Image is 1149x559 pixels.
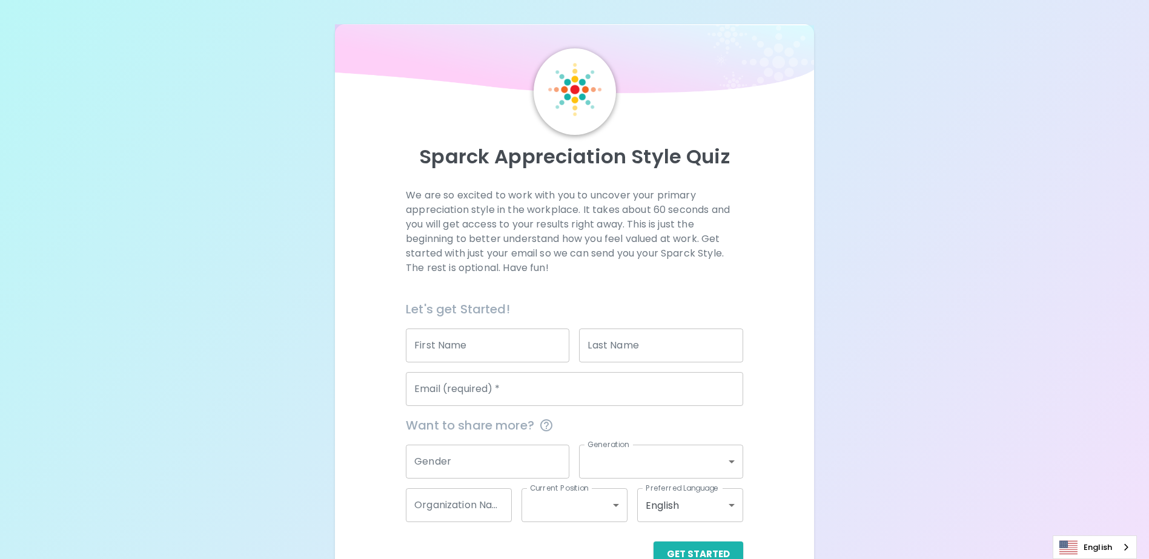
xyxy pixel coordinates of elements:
[406,299,743,319] h6: Let's get Started!
[349,145,799,169] p: Sparck Appreciation Style Quiz
[406,416,743,435] span: Want to share more?
[335,24,813,99] img: wave
[588,439,629,449] label: Generation
[548,63,601,116] img: Sparck Logo
[1053,536,1136,558] a: English
[1053,535,1137,559] div: Language
[406,188,743,275] p: We are so excited to work with you to uncover your primary appreciation style in the workplace. I...
[530,483,589,493] label: Current Position
[539,418,554,433] svg: This information is completely confidential and only used for aggregated appreciation studies at ...
[637,488,743,522] div: English
[1053,535,1137,559] aside: Language selected: English
[646,483,718,493] label: Preferred Language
